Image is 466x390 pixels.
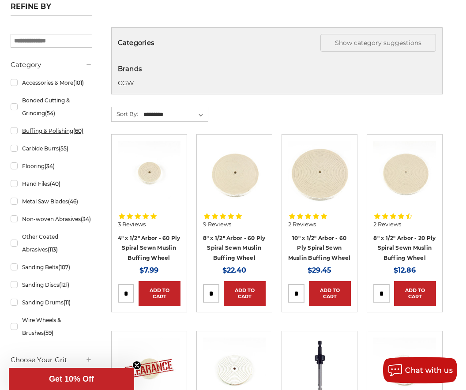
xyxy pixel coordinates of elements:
a: Add to Cart [309,281,351,306]
label: Sort By: [112,107,138,120]
div: Get 10% OffClose teaser [9,368,134,390]
a: Sanding Belts [11,259,92,275]
a: 4" x 1/2" Arbor - 60 Ply Spiral Sewn Muslin Buffing Wheel [118,235,180,261]
span: Chat with us [405,366,453,375]
a: Buffing & Polishing [11,123,92,139]
span: (54) [45,110,55,116]
span: $7.99 [139,266,158,274]
span: (11) [64,299,71,306]
img: 10" x 1/2" Arbor - 60 Ply Spiral Sewn Muslin Buffing Wheel [288,141,351,203]
span: 2 Reviews [373,221,401,227]
span: $12.86 [394,266,416,274]
a: Other Coated Abrasives [11,229,92,257]
a: 8" x 1/2" Arbor - 20 Ply Spiral Sewn Muslin Buffing Wheel [373,235,436,261]
button: Chat with us [383,357,457,383]
img: muslin spiral sewn buffing wheel 8" x 1/2" x 60 ply [203,141,266,203]
span: 9 Reviews [203,221,231,227]
h5: Categories [118,34,436,52]
a: Sanding Drums [11,295,92,310]
span: 2 Reviews [288,221,316,227]
a: CGW [118,79,134,87]
a: Carbide Burrs [11,141,92,156]
span: $29.45 [308,266,331,274]
a: 8" x 1/2" Arbor - 60 Ply Spiral Sewn Muslin Buffing Wheel [203,235,266,261]
span: (107) [58,264,70,270]
h5: Refine by [11,2,92,16]
span: (121) [59,281,69,288]
button: Show category suggestions [320,34,436,52]
img: 4 inch muslin buffing wheel spiral sewn 60 ply [118,141,180,203]
span: (113) [48,246,58,253]
span: (34) [45,163,55,169]
a: Add to Cart [224,281,266,306]
a: Bonded Cutting & Grinding [11,93,92,121]
span: Get 10% Off [49,375,94,383]
a: Hand Files [11,176,92,191]
span: (46) [68,198,78,205]
h5: Choose Your Grit [11,355,92,365]
a: Wire Wheels & Brushes [11,312,92,341]
a: Add to Cart [139,281,180,306]
button: Close teaser [132,361,141,370]
img: 8 inch spiral sewn cotton buffing wheel - 20 ply [373,141,436,203]
select: Sort By: [142,108,208,121]
a: Accessories & More [11,75,92,90]
span: (34) [81,216,91,222]
h5: Category [11,60,92,70]
span: (60) [73,127,83,134]
span: (55) [59,145,68,152]
span: $22.40 [222,266,246,274]
a: Non-woven Abrasives [11,211,92,227]
h5: Brands [118,64,436,74]
span: (101) [73,79,84,86]
span: (40) [50,180,60,187]
a: Metal Saw Blades [11,194,92,209]
a: Sanding Discs [11,277,92,292]
span: (59) [44,330,53,336]
span: 3 Reviews [118,221,146,227]
a: Add to Cart [394,281,436,306]
a: 10" x 1/2" Arbor - 60 Ply Spiral Sewn Muslin Buffing Wheel [288,235,351,261]
a: Flooring [11,158,92,174]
